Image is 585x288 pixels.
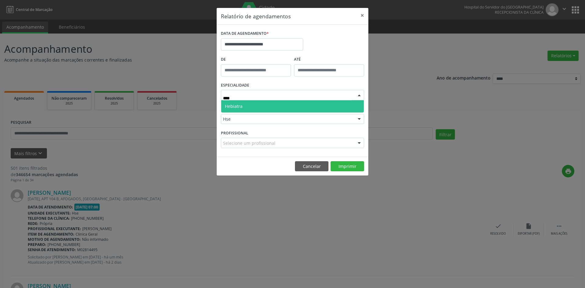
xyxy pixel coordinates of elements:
[221,12,291,20] h5: Relatório de agendamentos
[356,8,368,23] button: Close
[223,140,275,146] span: Selecione um profissional
[221,128,248,138] label: PROFISSIONAL
[295,161,328,172] button: Cancelar
[221,81,249,90] label: ESPECIALIDADE
[223,116,352,122] span: Hse
[221,29,269,38] label: DATA DE AGENDAMENTO
[225,103,243,109] span: Hebiatra
[221,55,291,64] label: De
[294,55,364,64] label: ATÉ
[331,161,364,172] button: Imprimir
